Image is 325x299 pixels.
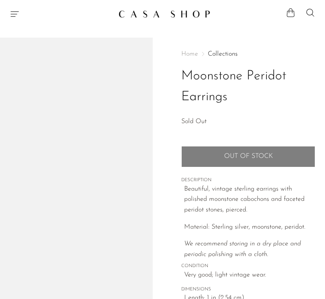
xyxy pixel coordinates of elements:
[208,51,238,57] a: Collections
[184,241,301,258] em: We recommend storing in a dry place and periodic polishing with a cloth.
[224,153,273,160] span: Out of stock
[181,177,315,184] span: DESCRIPTION
[181,146,315,167] button: Add to cart
[181,286,315,293] span: DIMENSIONS
[181,66,315,108] h1: Moonstone Peridot Earrings
[181,118,207,125] span: Sold Out
[181,51,315,57] nav: Breadcrumbs
[10,9,20,19] button: Menu
[181,263,315,270] span: CONDITION
[181,51,198,57] span: Home
[184,184,315,216] p: Beautiful, vintage sterling earrings with polished moonstone cabochons and faceted peridot stones...
[184,222,315,233] p: Material: Sterling silver, moonstone, peridot.
[184,270,315,281] span: Very good; light vintage wear.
